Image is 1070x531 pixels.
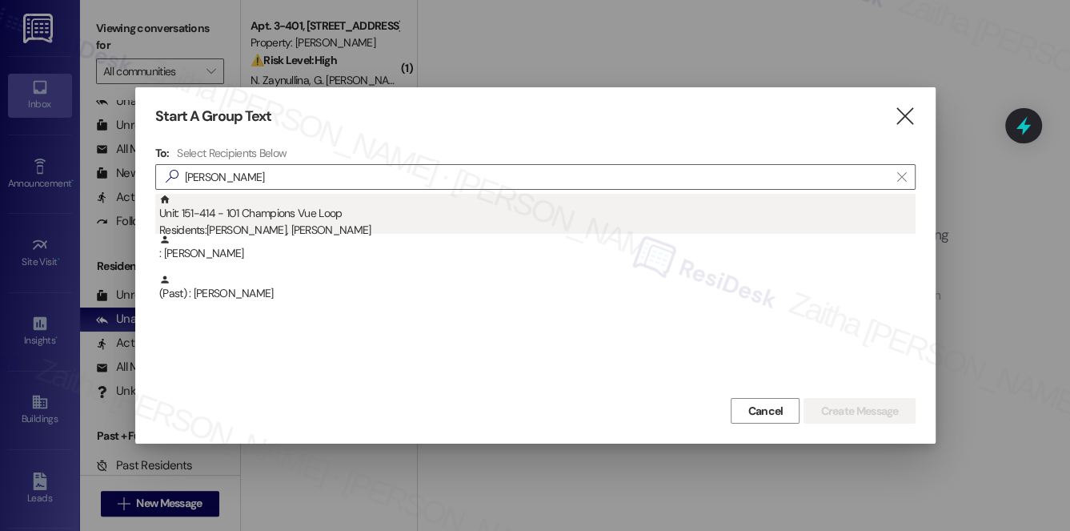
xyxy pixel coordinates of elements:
[159,274,916,302] div: (Past) : [PERSON_NAME]
[889,165,915,189] button: Clear text
[159,168,185,185] i: 
[159,194,916,239] div: Unit: 151-414 - 101 Champions Vue Loop
[155,274,916,314] div: (Past) : [PERSON_NAME]
[155,234,916,274] div: : [PERSON_NAME]
[804,398,915,424] button: Create Message
[159,222,916,239] div: Residents: [PERSON_NAME], [PERSON_NAME]
[185,166,889,188] input: Search for any contact or apartment
[731,398,799,424] button: Cancel
[155,194,916,234] div: Unit: 151-414 - 101 Champions Vue LoopResidents:[PERSON_NAME], [PERSON_NAME]
[894,108,916,125] i: 
[155,146,170,160] h3: To:
[747,403,783,420] span: Cancel
[820,403,898,420] span: Create Message
[155,107,272,126] h3: Start A Group Text
[897,171,906,183] i: 
[159,234,916,262] div: : [PERSON_NAME]
[177,146,287,160] h4: Select Recipients Below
